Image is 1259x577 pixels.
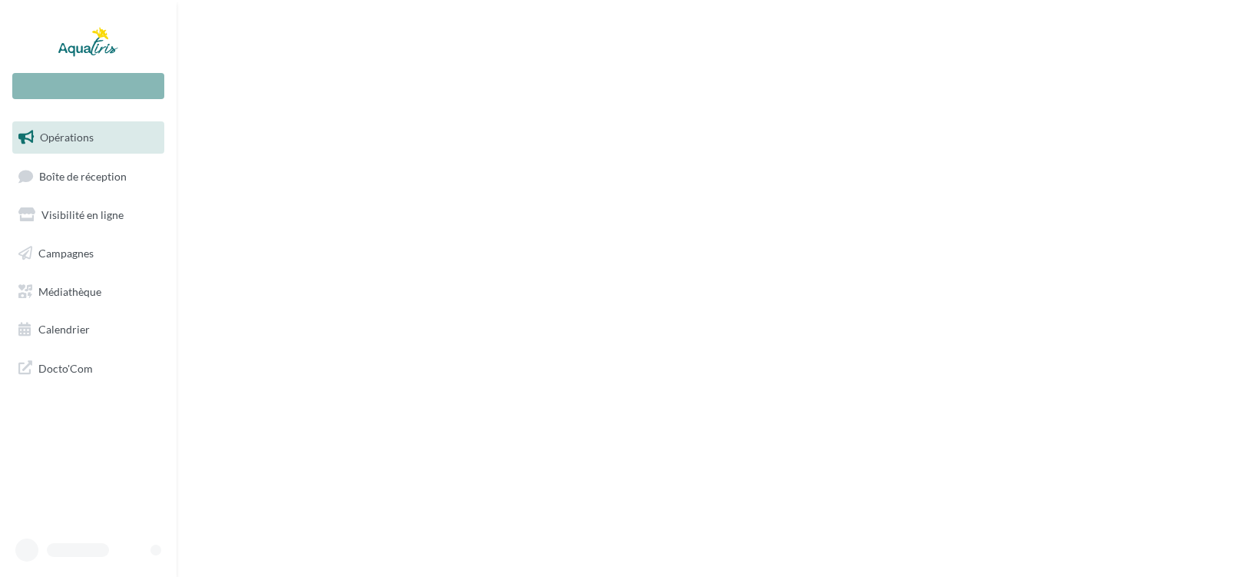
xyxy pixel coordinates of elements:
a: Boîte de réception [9,160,167,193]
div: Nouvelle campagne [12,73,164,99]
a: Campagnes [9,237,167,270]
a: Docto'Com [9,352,167,384]
a: Visibilité en ligne [9,199,167,231]
span: Boîte de réception [39,169,127,182]
span: Visibilité en ligne [41,208,124,221]
span: Médiathèque [38,284,101,297]
span: Docto'Com [38,358,93,378]
span: Campagnes [38,247,94,260]
span: Calendrier [38,323,90,336]
a: Médiathèque [9,276,167,308]
a: Opérations [9,121,167,154]
span: Opérations [40,131,94,144]
a: Calendrier [9,313,167,346]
